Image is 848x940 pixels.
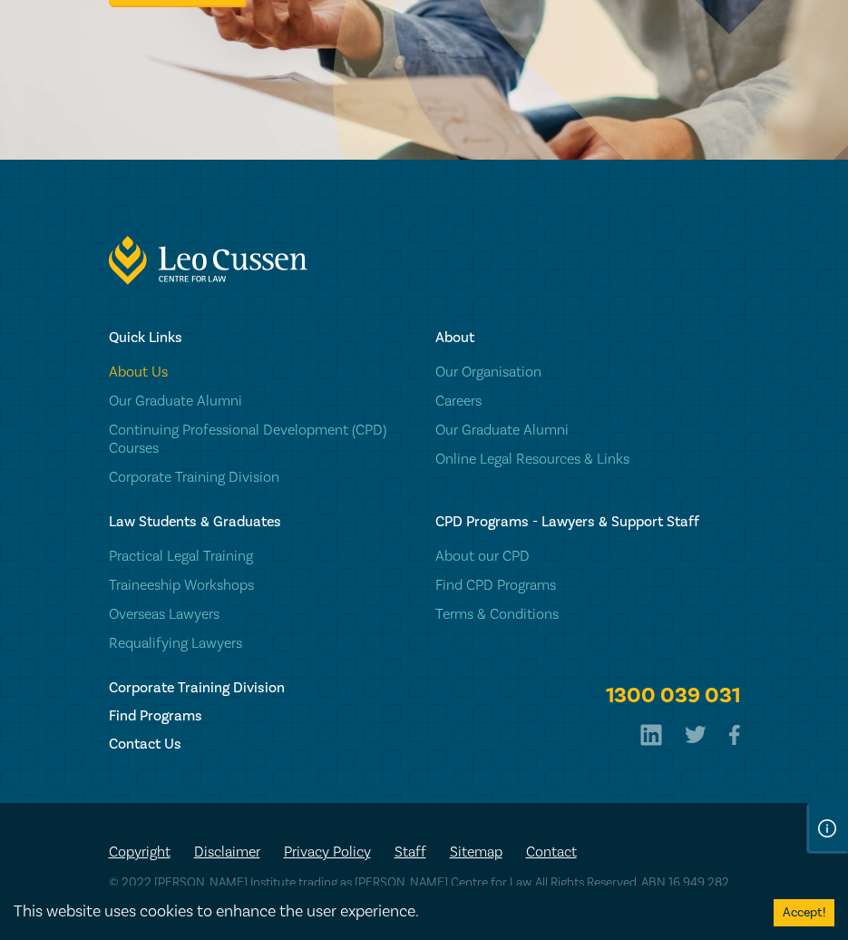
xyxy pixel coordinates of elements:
[109,736,414,753] a: Contact Us
[109,421,414,457] a: Continuing Professional Development (CPD) Courses
[435,363,740,381] a: Our Organisation
[435,421,740,439] a: Our Graduate Alumni
[109,468,414,486] a: Corporate Training Division
[435,547,740,565] a: About our CPD
[109,547,414,565] a: Practical Legal Training
[774,899,834,926] button: Accept cookies
[435,576,740,594] a: Find CPD Programs
[109,363,414,381] a: About Us
[395,843,426,861] a: Staff
[109,634,414,652] a: Requalifying Lawyers
[109,576,414,594] a: Traineeship Workshops
[435,514,740,531] h6: CPD Programs - Lawyers & Support Staff
[109,708,414,725] a: Find Programs
[435,392,740,410] a: Careers
[109,514,414,531] h6: Law Students & Graduates
[818,819,836,837] img: Information Icon
[109,392,414,410] a: Our Graduate Alumni
[109,873,740,913] p: © 2022 [PERSON_NAME] Institute trading as [PERSON_NAME] Centre for Law. All Rights Reserved. ABN ...
[109,605,414,623] a: Overseas Lawyers
[109,843,171,861] a: Copyright
[450,843,502,861] a: Sitemap
[284,843,371,861] a: Privacy Policy
[435,329,740,347] h6: About
[435,605,740,623] a: Terms & Conditions
[194,843,260,861] a: Disclaimer
[109,329,414,347] h6: Quick Links
[109,680,414,697] a: Corporate Training Division
[14,900,746,924] div: This website uses cookies to enhance the user experience.
[435,450,740,468] a: Online Legal Resources & Links
[606,680,740,712] a: 1300 039 031
[526,843,577,861] a: Contact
